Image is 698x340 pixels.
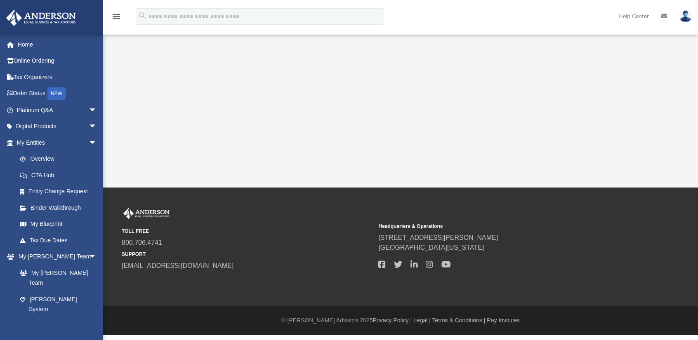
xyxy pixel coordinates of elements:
a: Pay Invoices [487,317,519,324]
a: Platinum Q&Aarrow_drop_down [6,102,109,118]
a: Tax Organizers [6,69,109,85]
a: My Entitiesarrow_drop_down [6,134,109,151]
small: Headquarters & Operations [378,223,629,230]
a: Entity Change Request [12,183,109,200]
span: arrow_drop_down [89,118,105,135]
a: Terms & Conditions | [432,317,486,324]
img: User Pic [679,10,692,22]
a: My [PERSON_NAME] Teamarrow_drop_down [6,249,105,265]
a: 800.706.4741 [122,239,162,246]
a: [STREET_ADDRESS][PERSON_NAME] [378,234,498,241]
a: Legal | [413,317,431,324]
a: Binder Walkthrough [12,199,109,216]
a: Digital Productsarrow_drop_down [6,118,109,135]
img: Anderson Advisors Platinum Portal [4,10,78,26]
a: menu [111,16,121,21]
a: Tax Due Dates [12,232,109,249]
a: Home [6,36,109,53]
div: NEW [47,87,66,100]
a: [GEOGRAPHIC_DATA][US_STATE] [378,244,484,251]
a: My [PERSON_NAME] Team [12,265,101,291]
span: arrow_drop_down [89,102,105,119]
span: arrow_drop_down [89,134,105,151]
a: Online Ordering [6,53,109,69]
a: My Blueprint [12,216,105,232]
small: TOLL FREE [122,227,373,235]
a: Order StatusNEW [6,85,109,102]
div: © [PERSON_NAME] Advisors 2025 [103,316,698,325]
i: menu [111,12,121,21]
small: SUPPORT [122,251,373,258]
a: CTA Hub [12,167,109,183]
a: [EMAIL_ADDRESS][DOMAIN_NAME] [122,262,233,269]
a: [PERSON_NAME] System [12,291,105,317]
i: search [138,11,147,20]
span: arrow_drop_down [89,249,105,265]
img: Anderson Advisors Platinum Portal [122,208,171,219]
a: Overview [12,151,109,167]
a: Privacy Policy | [373,317,412,324]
